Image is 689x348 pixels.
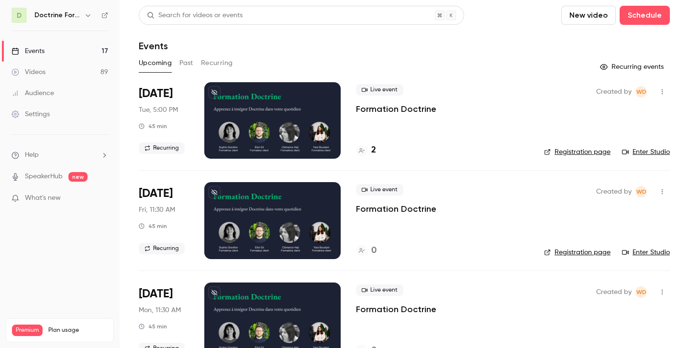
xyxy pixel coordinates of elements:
[356,144,376,157] a: 2
[139,205,175,215] span: Fri, 11:30 AM
[596,186,632,197] span: Created by
[636,186,646,197] span: WD
[139,222,167,230] div: 45 min
[25,150,39,160] span: Help
[139,142,185,154] span: Recurring
[139,286,173,302] span: [DATE]
[179,55,193,71] button: Past
[147,11,243,21] div: Search for videos or events
[356,103,436,115] a: Formation Doctrine
[356,284,403,296] span: Live event
[11,88,54,98] div: Audience
[622,248,670,257] a: Enter Studio
[596,86,632,98] span: Created by
[97,194,108,203] iframe: Noticeable Trigger
[561,6,616,25] button: New video
[139,40,168,52] h1: Events
[139,243,185,254] span: Recurring
[139,186,173,201] span: [DATE]
[139,182,189,259] div: Aug 29 Fri, 11:30 AM (Europe/Paris)
[544,248,611,257] a: Registration page
[139,305,181,315] span: Mon, 11:30 AM
[68,172,88,182] span: new
[139,82,189,159] div: Aug 26 Tue, 5:00 PM (Europe/Paris)
[48,326,108,334] span: Plan usage
[636,286,646,298] span: WD
[371,144,376,157] h4: 2
[25,172,63,182] a: SpeakerHub
[139,122,167,130] div: 45 min
[11,67,45,77] div: Videos
[544,147,611,157] a: Registration page
[635,86,647,98] span: Webinar Doctrine
[139,55,172,71] button: Upcoming
[356,184,403,196] span: Live event
[371,244,377,257] h4: 0
[11,150,108,160] li: help-dropdown-opener
[17,11,22,21] span: D
[139,86,173,101] span: [DATE]
[620,6,670,25] button: Schedule
[25,193,61,203] span: What's new
[356,304,436,315] a: Formation Doctrine
[139,323,167,330] div: 45 min
[356,244,377,257] a: 0
[12,325,43,336] span: Premium
[622,147,670,157] a: Enter Studio
[356,203,436,215] a: Formation Doctrine
[201,55,233,71] button: Recurring
[635,186,647,197] span: Webinar Doctrine
[356,84,403,96] span: Live event
[635,286,647,298] span: Webinar Doctrine
[11,109,50,119] div: Settings
[34,11,80,20] h6: Doctrine Formation Avocats
[11,46,44,56] div: Events
[596,286,632,298] span: Created by
[139,105,178,115] span: Tue, 5:00 PM
[636,86,646,98] span: WD
[596,59,670,75] button: Recurring events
